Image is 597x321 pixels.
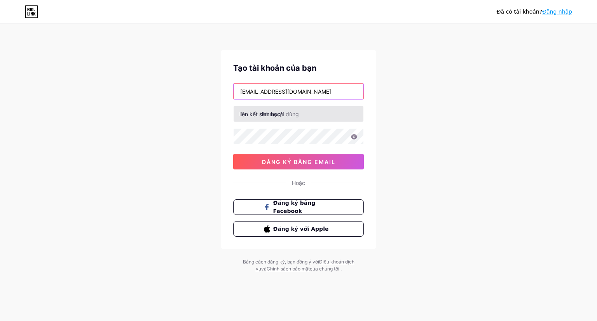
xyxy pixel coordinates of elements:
input: E-mail [234,84,363,99]
font: Hoặc [292,180,305,186]
a: Điều khoản dịch vụ [256,259,354,272]
input: tên người dùng [234,106,363,122]
font: Bằng cách đăng ký, bạn đồng ý với [243,259,319,265]
font: Đã có tài khoản? [497,9,542,15]
font: Đăng ký bằng Facebook [273,200,316,214]
button: Đăng ký bằng Facebook [233,199,364,215]
button: đăng ký bằng email [233,154,364,169]
a: Chính sách bảo mật [267,266,310,272]
font: liên kết sinh học/ [239,111,282,117]
font: của chúng tôi . [310,266,342,272]
font: đăng ký bằng email [262,159,335,165]
a: Đăng nhập [542,9,572,15]
font: Tạo tài khoản của bạn [233,63,316,73]
font: Đăng ký với Apple [273,226,329,232]
font: và [261,266,267,272]
button: Đăng ký với Apple [233,221,364,237]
